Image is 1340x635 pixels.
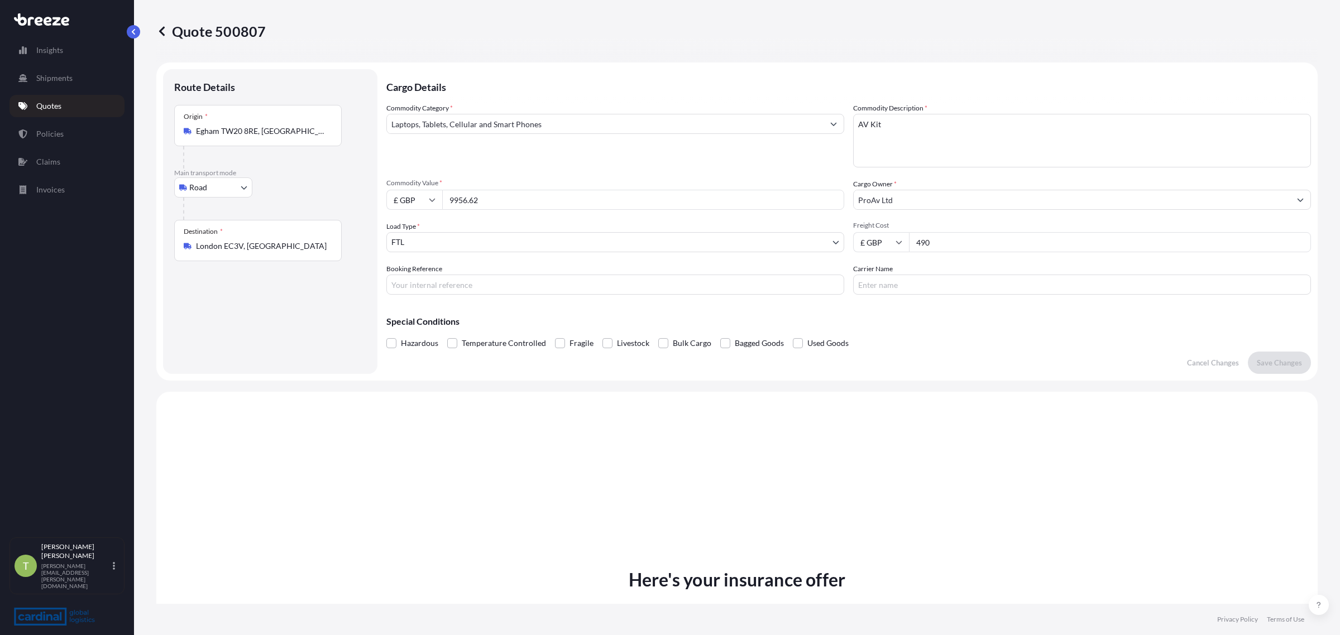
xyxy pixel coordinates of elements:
button: Show suggestions [824,114,844,134]
p: Claims [36,156,60,167]
span: Bagged Goods [735,335,784,352]
span: Temperature Controlled [462,335,546,352]
button: Save Changes [1248,352,1311,374]
span: Commodity Value [386,179,844,187]
label: Commodity Category [386,103,453,114]
span: Bulk Cargo [673,335,711,352]
div: Destination [184,227,223,236]
p: Main transport mode [174,169,366,177]
span: Hazardous [401,335,438,352]
div: Origin [184,112,208,121]
p: Shipments [36,73,73,84]
button: Select transport [174,177,252,198]
a: Claims [9,151,125,173]
p: [PERSON_NAME][EMAIL_ADDRESS][PERSON_NAME][DOMAIN_NAME] [41,562,111,589]
label: Carrier Name [853,263,893,275]
span: Used Goods [807,335,849,352]
a: Insights [9,39,125,61]
p: Policies [36,128,64,139]
span: Road [189,182,207,193]
p: Special Conditions [386,317,1311,326]
p: Here's your insurance offer [629,566,845,593]
label: Booking Reference [386,263,442,275]
label: Cargo Owner [853,179,897,190]
p: Route Details [174,80,235,94]
label: Commodity Description [853,103,927,114]
a: Shipments [9,67,125,89]
span: Fragile [569,335,594,352]
input: Destination [196,240,328,252]
p: Save Changes [1257,357,1302,368]
input: Full name [854,190,1290,210]
button: FTL [386,232,844,252]
span: FTL [391,237,404,248]
button: Show suggestions [1290,190,1310,210]
p: Insights [36,45,63,56]
img: organization-logo [14,608,95,626]
input: Select a commodity type [387,114,824,134]
input: Enter name [853,275,1311,295]
span: Livestock [617,335,649,352]
p: Cargo Details [386,69,1311,103]
span: T [23,560,29,571]
p: [PERSON_NAME] [PERSON_NAME] [41,542,111,560]
p: Invoices [36,184,65,195]
input: Type amount [442,190,844,210]
input: Your internal reference [386,275,844,295]
a: Terms of Use [1267,615,1304,624]
span: Load Type [386,221,420,232]
input: Origin [196,126,328,137]
button: Cancel Changes [1178,352,1248,374]
p: Quotes [36,100,61,112]
p: Quote 500807 [156,22,266,40]
a: Policies [9,123,125,145]
a: Privacy Policy [1217,615,1258,624]
textarea: AV Kit [853,114,1311,167]
p: Cancel Changes [1187,357,1239,368]
input: Enter amount [909,232,1311,252]
a: Invoices [9,179,125,201]
span: Freight Cost [853,221,1311,230]
a: Quotes [9,95,125,117]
